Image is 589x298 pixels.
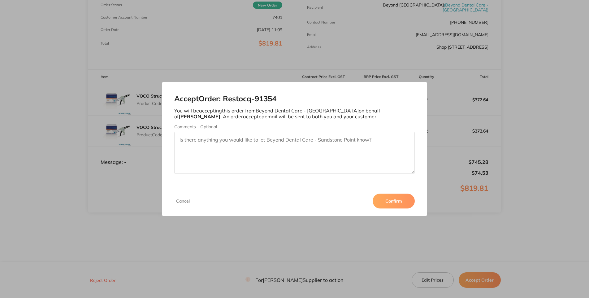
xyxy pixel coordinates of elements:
[174,94,414,103] h2: Accept Order: Restocq- 91354
[174,198,192,204] button: Cancel
[174,108,414,119] p: You will be accepting this order from Beyond Dental Care - [GEOGRAPHIC_DATA] on behalf of . An or...
[174,124,414,129] label: Comments - Optional
[373,194,415,208] button: Confirm
[179,113,220,120] b: [PERSON_NAME]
